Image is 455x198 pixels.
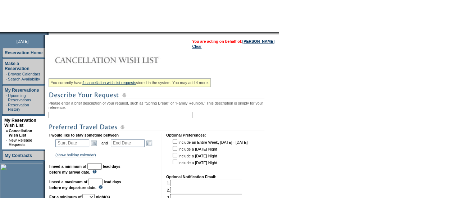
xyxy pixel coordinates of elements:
span: You are acting on behalf of: [192,39,274,43]
a: Reservation Home [5,50,42,55]
td: 2. [167,187,242,193]
a: [PERSON_NAME] [242,39,274,43]
img: questionMark_lightBlue.gif [99,185,103,189]
b: Optional Notification Email: [166,175,217,179]
b: I need a minimum of [49,164,86,169]
b: » [6,129,8,133]
input: Date format: M/D/Y. Shortcut keys: [T] for Today. [UP] or [.] for Next Day. [DOWN] or [,] for Pre... [55,139,89,147]
b: lead days before my arrival date. [49,164,120,174]
a: My Reservation Wish List [4,118,36,128]
div: You currently have stored in the system. You may add 4 more. [49,78,211,87]
td: · [6,93,7,102]
b: I would like to stay sometime between [49,133,119,137]
a: Make a Reservation [5,61,29,71]
img: Cancellation Wish List [49,53,192,67]
td: · [6,77,7,81]
a: Reservation History [8,103,29,111]
a: Clear [192,44,201,49]
b: I need a maximum of [49,180,87,184]
a: Cancellation Wish List [9,129,32,137]
td: · [6,72,7,76]
a: My Reservations [5,88,39,93]
td: · [6,138,8,147]
td: Include an Entire Week, [DATE] - [DATE] Include a [DATE] Night Include a [DATE] Night Include a [... [171,138,247,170]
a: Upcoming Reservations [8,93,31,102]
b: lead days before my departure date. [49,180,121,190]
a: Open the calendar popup. [90,139,98,147]
input: Date format: M/D/Y. Shortcut keys: [T] for Today. [UP] or [.] for Next Day. [DOWN] or [,] for Pre... [111,139,145,147]
td: and [100,138,109,148]
a: Search Availability [8,77,40,81]
b: Optional Preferences: [166,133,206,137]
img: promoShadowLeftCorner.gif [46,32,49,35]
a: New Release Requests [9,138,32,147]
a: My Contracts [5,153,32,158]
a: (show holiday calendar) [55,153,96,157]
a: Open the calendar popup. [145,139,153,147]
a: Browse Calendars [8,72,40,76]
td: 1. [167,180,242,186]
span: [DATE] [17,39,29,43]
td: · [6,103,7,111]
img: questionMark_lightBlue.gif [92,170,97,174]
a: 4 cancellation wish list requests [82,80,136,85]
